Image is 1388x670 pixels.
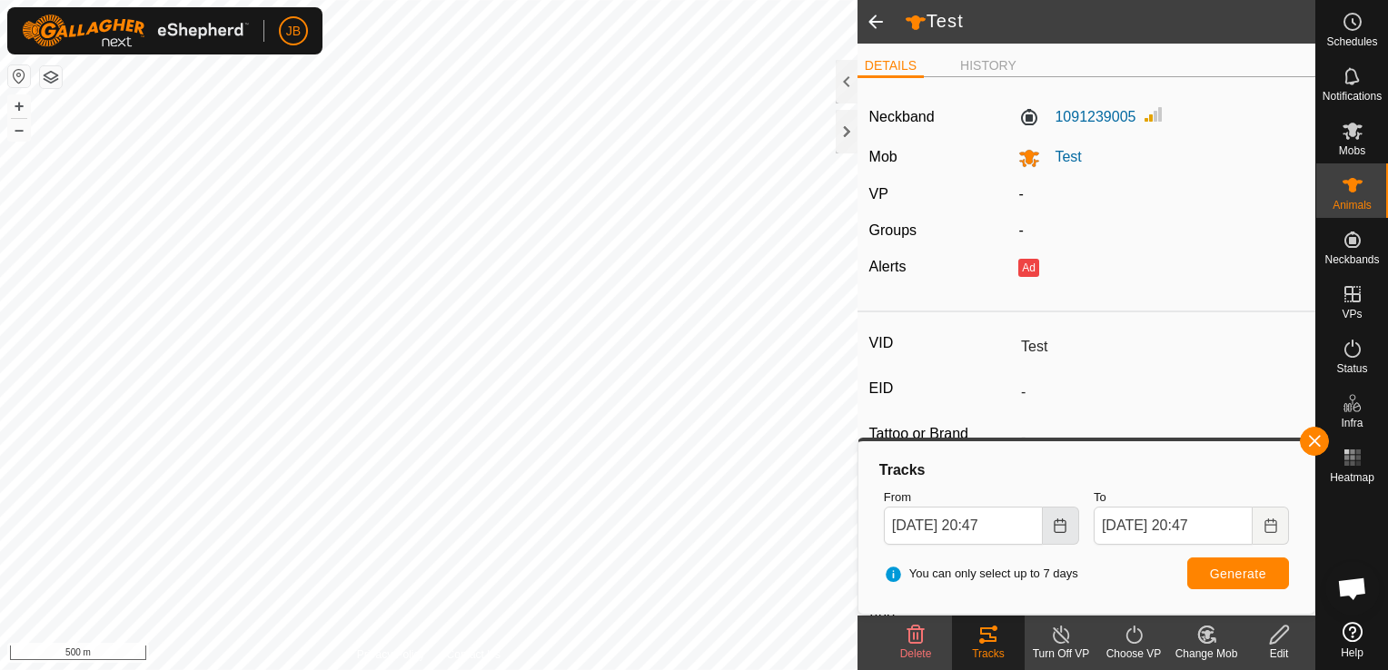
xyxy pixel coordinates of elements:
label: From [884,488,1079,507]
div: - [1011,220,1311,241]
button: + [8,95,30,117]
div: Change Mob [1170,645,1243,662]
button: Choose Date [1043,507,1079,545]
span: Neckbands [1324,254,1379,265]
div: Edit [1243,645,1315,662]
label: Tattoo or Brand [869,422,1015,446]
span: Status [1336,363,1367,374]
div: Turn Off VP [1025,645,1097,662]
label: Mob [869,149,897,164]
li: DETAILS [858,56,924,78]
span: JB [286,22,301,41]
span: You can only select up to 7 days [884,565,1078,583]
span: Test [1040,149,1081,164]
label: EID [869,377,1015,400]
app-display-virtual-paddock-transition: - [1018,186,1023,202]
span: Schedules [1326,36,1377,47]
label: Alerts [869,259,907,274]
span: VPs [1342,309,1362,320]
h2: Test [905,10,1315,34]
label: 1091239005 [1018,106,1135,128]
label: Neckband [869,106,935,128]
label: VID [869,331,1015,355]
button: – [8,119,30,141]
span: Help [1341,647,1363,658]
span: Generate [1210,567,1266,581]
label: To [1094,488,1289,507]
a: Privacy Policy [357,646,425,663]
button: Map Layers [40,66,62,88]
img: Signal strength [1143,103,1165,125]
div: Choose VP [1097,645,1170,662]
div: Open chat [1325,561,1380,616]
img: Gallagher Logo [22,15,249,47]
label: VP [869,186,888,202]
div: Tracks [952,645,1025,662]
label: Groups [869,222,917,238]
span: Mobs [1339,145,1365,156]
button: Ad [1018,259,1038,277]
span: Delete [900,647,932,660]
a: Contact Us [447,646,501,663]
span: Animals [1333,200,1372,211]
li: HISTORY [953,56,1024,75]
div: Tracks [877,459,1296,481]
span: Infra [1341,418,1363,429]
span: Heatmap [1330,472,1374,483]
button: Choose Date [1253,507,1289,545]
span: Notifications [1323,91,1382,102]
button: Reset Map [8,65,30,87]
button: Generate [1187,557,1289,589]
a: Help [1316,615,1388,665]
